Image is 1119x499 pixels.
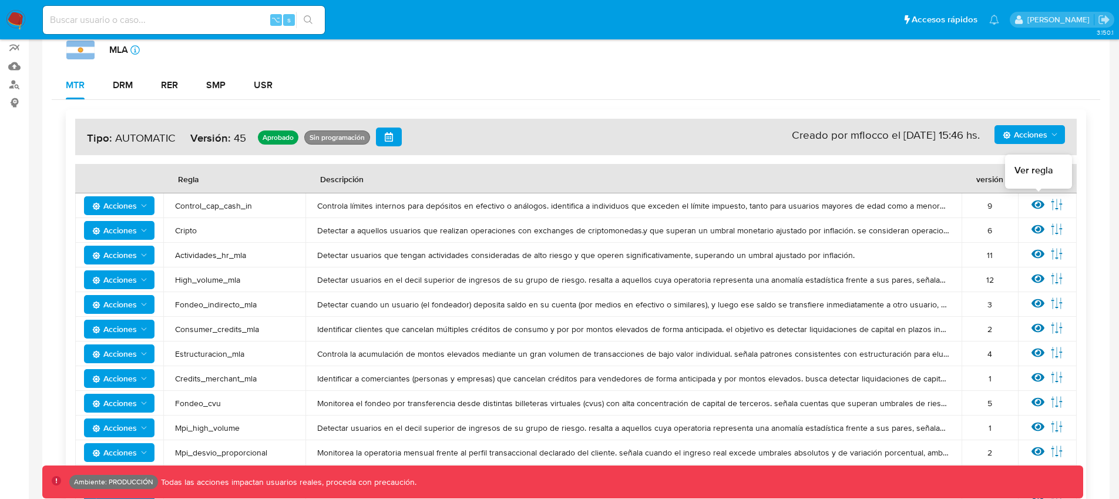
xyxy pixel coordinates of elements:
[43,12,325,28] input: Buscar usuario o caso...
[287,14,291,25] span: s
[1027,14,1094,25] p: francisco.valenzuela@mercadolibre.com
[296,12,320,28] button: search-icon
[74,480,153,484] p: Ambiente: PRODUCCIÓN
[1098,14,1110,26] a: Salir
[912,14,977,26] span: Accesos rápidos
[271,14,280,25] span: ⌥
[158,477,416,488] p: Todas las acciones impactan usuarios reales, proceda con precaución.
[1014,164,1053,177] span: Ver regla
[1097,28,1113,37] span: 3.150.1
[989,15,999,25] a: Notificaciones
